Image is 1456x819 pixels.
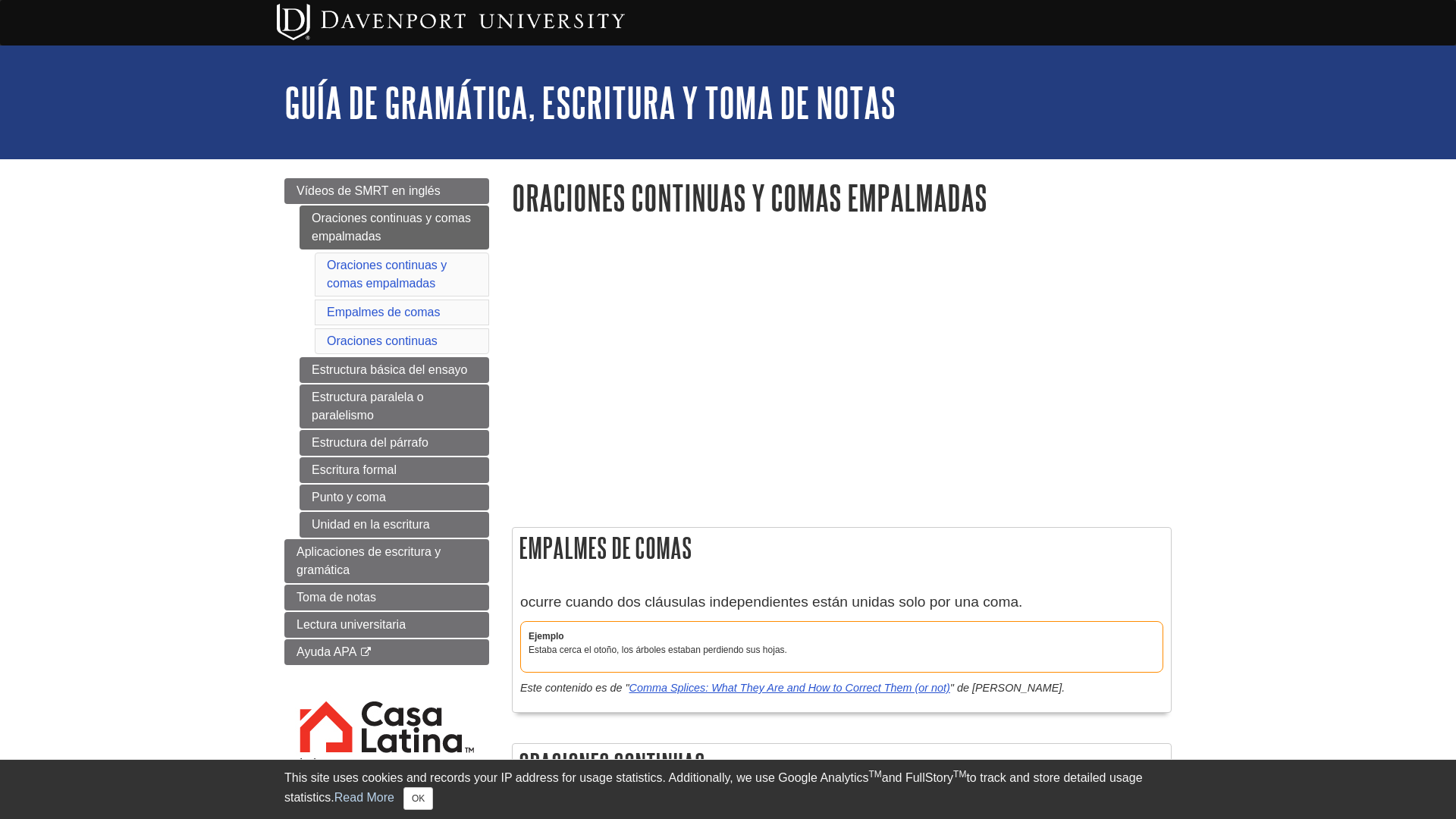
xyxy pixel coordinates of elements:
a: Ayuda APA [284,639,489,665]
button: Close [403,787,433,810]
a: Comma Splices: What They Are and How to Correct Them (or not) [629,682,950,694]
span: Ayuda APA [297,645,356,658]
a: Estructura básica del ensayo [300,357,489,383]
a: Oraciones continuas [327,334,438,347]
a: Toma de notas [284,585,489,610]
span: Lectura universitaria [297,618,406,631]
a: Escritura formal [300,457,489,483]
sup: TM [868,769,881,780]
div: Guide Page Menu [284,178,489,804]
a: Lectura universitaria [284,612,489,638]
h2: Oraciones continuas [513,744,1171,784]
h2: Empalmes de comas [513,528,1171,568]
a: Empalmes de comas [327,306,440,318]
a: Oraciones continuas y comas empalmadas [327,259,447,290]
span: Toma de notas [297,591,376,604]
a: Oraciones continuas y comas empalmadas [300,206,489,249]
a: Read More [334,791,394,804]
i: This link opens in a new window [359,648,372,657]
a: Guía de gramática, escritura y toma de notas [284,79,896,126]
img: Davenport University [277,4,625,40]
span: Aplicaciones de escritura y gramática [297,545,441,576]
p: Estaba cerca el otoño, los árboles estaban perdiendo sus hojas. [529,629,1155,657]
em: Este contenido es de " " de [PERSON_NAME]. [520,682,1065,694]
strong: Ejemplo [529,631,564,642]
span: Vídeos de SMRT en inglés [297,184,441,197]
a: Vídeos de SMRT en inglés [284,178,489,204]
a: Estructura paralela o paralelismo [300,384,489,428]
div: This site uses cookies and records your IP address for usage statistics. Additionally, we use Goo... [284,769,1172,810]
a: Unidad en la escritura [300,512,489,538]
a: Estructura del párrafo [300,430,489,456]
sup: TM [953,769,966,780]
a: Aplicaciones de escritura y gramática [284,539,489,583]
a: Punto y coma [300,485,489,510]
p: ocurre cuando dos cláusulas independientes están unidas solo por una coma. [520,591,1163,613]
h1: Oraciones continuas y comas empalmadas [512,178,1172,217]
